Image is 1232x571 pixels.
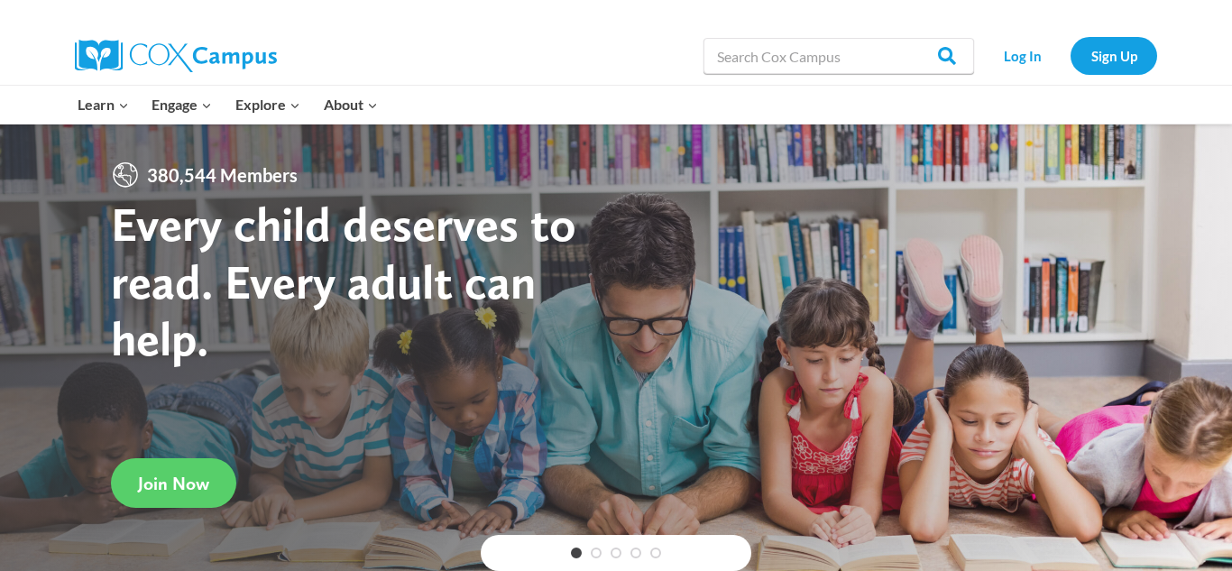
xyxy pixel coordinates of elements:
[78,93,129,116] span: Learn
[111,458,236,508] a: Join Now
[591,548,602,558] a: 2
[140,161,305,189] span: 380,544 Members
[152,93,212,116] span: Engage
[235,93,300,116] span: Explore
[983,37,1062,74] a: Log In
[703,38,974,74] input: Search Cox Campus
[983,37,1157,74] nav: Secondary Navigation
[138,473,209,494] span: Join Now
[75,40,277,72] img: Cox Campus
[111,195,576,367] strong: Every child deserves to read. Every adult can help.
[571,548,582,558] a: 1
[630,548,641,558] a: 4
[611,548,621,558] a: 3
[324,93,378,116] span: About
[650,548,661,558] a: 5
[66,86,389,124] nav: Primary Navigation
[1071,37,1157,74] a: Sign Up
